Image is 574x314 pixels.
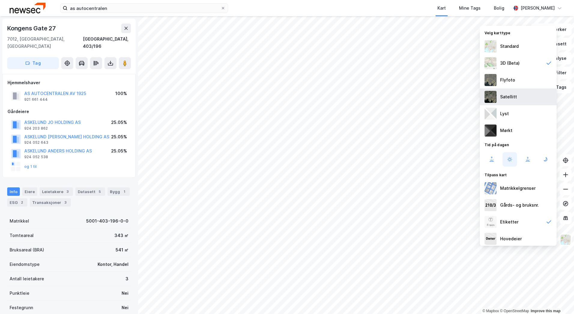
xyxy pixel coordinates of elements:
[115,90,127,97] div: 100%
[10,3,46,13] img: newsec-logo.f6e21ccffca1b3a03d2d.png
[500,60,520,67] div: 3D (Beta)
[7,198,27,207] div: ESG
[500,127,512,134] div: Mørkt
[560,234,571,245] img: Z
[10,304,33,311] div: Festegrunn
[500,309,529,313] a: OpenStreetMap
[500,93,517,100] div: Satellitt
[62,199,68,205] div: 3
[485,233,497,245] img: majorOwner.b5e170eddb5c04bfeeff.jpeg
[24,97,48,102] div: 921 661 444
[122,304,128,311] div: Nei
[500,202,539,209] div: Gårds- og bruksnr.
[114,232,128,239] div: 343 ㎡
[7,57,59,69] button: Tag
[521,5,555,12] div: [PERSON_NAME]
[19,199,25,205] div: 2
[437,5,446,12] div: Kart
[83,35,131,50] div: [GEOGRAPHIC_DATA], 403/196
[86,217,128,225] div: 5001-403-196-0-0
[480,169,557,180] div: Tilpass kart
[500,185,536,192] div: Matrikkelgrenser
[111,133,127,140] div: 25.05%
[480,27,557,38] div: Velg karttype
[111,119,127,126] div: 25.05%
[97,189,103,195] div: 5
[485,40,497,52] img: Z
[494,5,504,12] div: Bolig
[68,4,221,13] input: Søk på adresse, matrikkel, gårdeiere, leietakere eller personer
[485,199,497,211] img: cadastreKeys.547ab17ec502f5a4ef2b.jpeg
[40,187,73,196] div: Leietakere
[65,189,71,195] div: 3
[24,155,48,159] div: 924 052 538
[485,108,497,120] img: luj3wr1y2y3+OchiMxRmMxRlscgabnMEmZ7DJGWxyBpucwSZnsMkZbHIGm5zBJmewyRlscgabnMEmZ7DJGWxyBpucwSZnsMkZ...
[485,74,497,86] img: Z
[482,309,499,313] a: Mapbox
[10,275,44,282] div: Antall leietakere
[500,218,518,226] div: Etiketter
[10,232,34,239] div: Tomteareal
[480,139,557,150] div: Tid på dagen
[485,216,497,228] img: Z
[30,198,71,207] div: Transaksjoner
[24,140,48,145] div: 924 052 643
[24,126,48,131] div: 924 203 862
[500,110,509,117] div: Lyst
[500,76,515,84] div: Flyfoto
[531,23,572,35] button: Bokmerker
[10,290,29,297] div: Punktleie
[543,67,572,79] button: Filter
[75,187,105,196] div: Datasett
[122,290,128,297] div: Nei
[111,147,127,155] div: 25.05%
[8,108,131,115] div: Gårdeiere
[7,187,20,196] div: Info
[125,275,128,282] div: 3
[544,81,572,93] button: Tags
[7,35,83,50] div: 7012, [GEOGRAPHIC_DATA], [GEOGRAPHIC_DATA]
[531,309,560,313] a: Improve this map
[485,57,497,69] img: Z
[121,189,127,195] div: 1
[485,125,497,137] img: nCdM7BzjoCAAAAAElFTkSuQmCC
[544,285,574,314] div: Kontrollprogram for chat
[10,261,40,268] div: Eiendomstype
[8,79,131,86] div: Hjemmelshaver
[116,246,128,254] div: 541 ㎡
[98,261,128,268] div: Kontor, Handel
[10,246,44,254] div: Bruksareal (BRA)
[544,285,574,314] iframe: Chat Widget
[7,23,57,33] div: Kongens Gate 27
[107,187,130,196] div: Bygg
[485,91,497,103] img: 9k=
[10,217,29,225] div: Matrikkel
[485,182,497,194] img: cadastreBorders.cfe08de4b5ddd52a10de.jpeg
[500,43,519,50] div: Standard
[459,5,481,12] div: Mine Tags
[22,187,37,196] div: Eiere
[500,235,522,242] div: Hovedeier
